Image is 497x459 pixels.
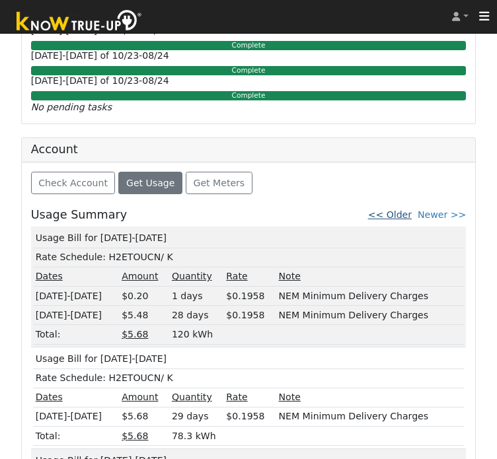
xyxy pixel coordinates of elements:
button: Get Meters [186,172,252,194]
td: $0.20 [120,287,170,306]
button: Toggle navigation [472,7,497,26]
td: $5.48 [120,306,170,325]
a: << Older [368,209,412,220]
div: Complete [31,41,467,50]
div: $0.1958 [226,409,274,423]
u: Quantity [172,271,212,281]
u: $5.68 [122,431,148,441]
h5: Usage Summary [31,208,127,222]
u: Dates [36,271,63,281]
div: 78.3 kWh [172,429,461,443]
button: Get Usage [118,172,182,194]
u: Quantity [172,392,212,402]
i: No pending tasks [31,102,112,112]
u: Note [279,392,301,402]
h6: [DATE]-[DATE] of 10/23-08/24 [31,50,467,61]
u: Amount [122,392,158,402]
span: Check Account [38,178,108,188]
u: Rate [226,271,247,281]
td: [DATE]-[DATE] [33,287,119,306]
div: $0.1958 [226,308,274,322]
img: Know True-Up [10,7,149,37]
u: Dates [36,392,63,402]
td: Total: [33,325,119,344]
td: [DATE]-[DATE] [33,306,119,325]
u: $5.68 [122,329,148,339]
u: Amount [122,271,158,281]
td: NEM Minimum Delivery Charges [276,287,464,306]
td: Usage Bill for [DATE]-[DATE] [33,350,464,369]
td: Rate Schedule: H2ETOUCN [33,369,464,388]
td: [DATE]-[DATE] [33,407,119,426]
td: NEM Minimum Delivery Charges [276,407,464,426]
td: Rate Schedule: H2ETOUCN [33,248,464,267]
a: Newer >> [418,209,466,220]
u: Note [279,271,301,281]
div: Complete [31,66,467,75]
td: NEM Minimum Delivery Charges [276,306,464,325]
h5: Account [31,143,78,156]
div: 1 days [172,289,221,303]
button: Check Account [31,172,116,194]
span: / K [161,252,172,262]
div: 120 kWh [172,328,461,341]
td: $5.68 [120,407,170,426]
span: / K [161,372,172,383]
td: Total: [33,427,119,446]
div: Complete [31,91,467,100]
div: 29 days [172,409,221,423]
td: Usage Bill for [DATE]-[DATE] [33,229,464,248]
div: 28 days [172,308,221,322]
span: Get Meters [194,178,245,188]
div: $0.1958 [226,289,274,303]
h6: [DATE]-[DATE] of 10/23-08/24 [31,75,467,87]
span: Get Usage [126,178,174,188]
u: Rate [226,392,247,402]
